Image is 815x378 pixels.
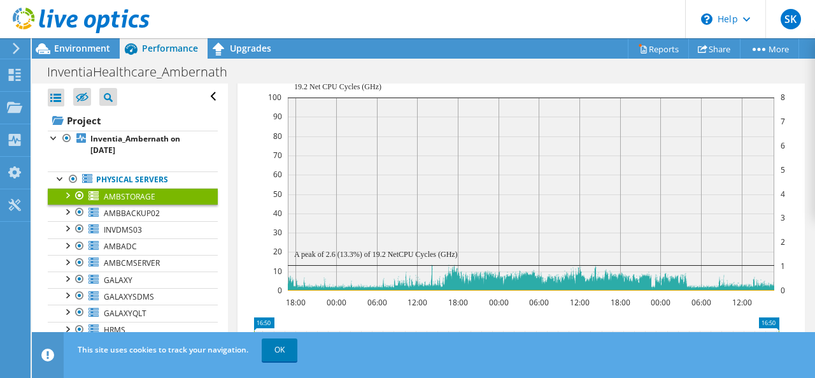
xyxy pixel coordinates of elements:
a: AMBADC [48,238,218,255]
span: AMBSTORAGE [104,191,155,202]
span: AMBCMSERVER [104,258,160,268]
text: 18:00 [610,297,630,308]
text: 5 [781,164,785,175]
text: 80 [273,131,282,142]
span: GALAXYQLT [104,308,146,319]
a: HRMS [48,322,218,338]
a: Reports [628,39,689,59]
text: 6 [781,140,785,151]
a: GALAXYSDMS [48,288,218,305]
span: Performance [142,42,198,54]
h1: InventiaHealthcare_Ambernath [41,65,247,79]
a: GALAXYQLT [48,305,218,321]
text: 18:00 [285,297,305,308]
span: AMBBACKUP02 [104,208,160,219]
text: 12:00 [732,297,751,308]
text: 00:00 [326,297,346,308]
text: 06:00 [367,297,386,308]
text: 06:00 [528,297,548,308]
text: 00:00 [488,297,508,308]
text: 3 [781,212,785,223]
b: Inventia_Ambernath on [DATE] [90,133,180,156]
a: AMBCMSERVER [48,255,218,272]
a: AMBSTORAGE [48,188,218,205]
text: 4 [781,189,785,200]
a: GALAXY [48,272,218,288]
text: 18:00 [448,297,467,308]
a: INVDMS03 [48,221,218,238]
text: 00:00 [650,297,670,308]
text: 30 [273,227,282,238]
text: 70 [273,150,282,161]
text: 50 [273,189,282,200]
text: 90 [273,111,282,122]
span: INVDMS03 [104,224,142,235]
span: GALAXYSDMS [104,291,154,302]
text: 20 [273,246,282,257]
span: HRMS [104,324,125,335]
text: A peak of 2.6 (13.3%) of 19.2 NetCPU Cycles (GHz) [294,250,458,259]
text: 0 [278,285,282,296]
text: 60 [273,169,282,180]
span: Environment [54,42,110,54]
span: Upgrades [230,42,271,54]
span: GALAXY [104,275,132,286]
text: 12:00 [407,297,427,308]
a: AMBBACKUP02 [48,205,218,221]
text: 7 [781,116,785,127]
a: Project [48,110,218,131]
text: 2 [781,236,785,247]
a: Inventia_Ambernath on [DATE] [48,131,218,159]
text: 12:00 [569,297,589,308]
span: AMBADC [104,241,137,252]
a: OK [262,338,297,361]
text: 40 [273,208,282,219]
span: SK [781,9,801,29]
text: 100 [268,92,281,103]
text: 10 [273,266,282,277]
span: This site uses cookies to track your navigation. [78,344,248,355]
text: 1 [781,261,785,272]
a: More [740,39,799,59]
text: 06:00 [691,297,711,308]
text: 0 [781,285,785,296]
a: Share [688,39,741,59]
text: 8 [781,92,785,103]
a: Physical Servers [48,171,218,188]
text: 19.2 Net CPU Cycles (GHz) [294,82,381,91]
svg: \n [701,13,712,25]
